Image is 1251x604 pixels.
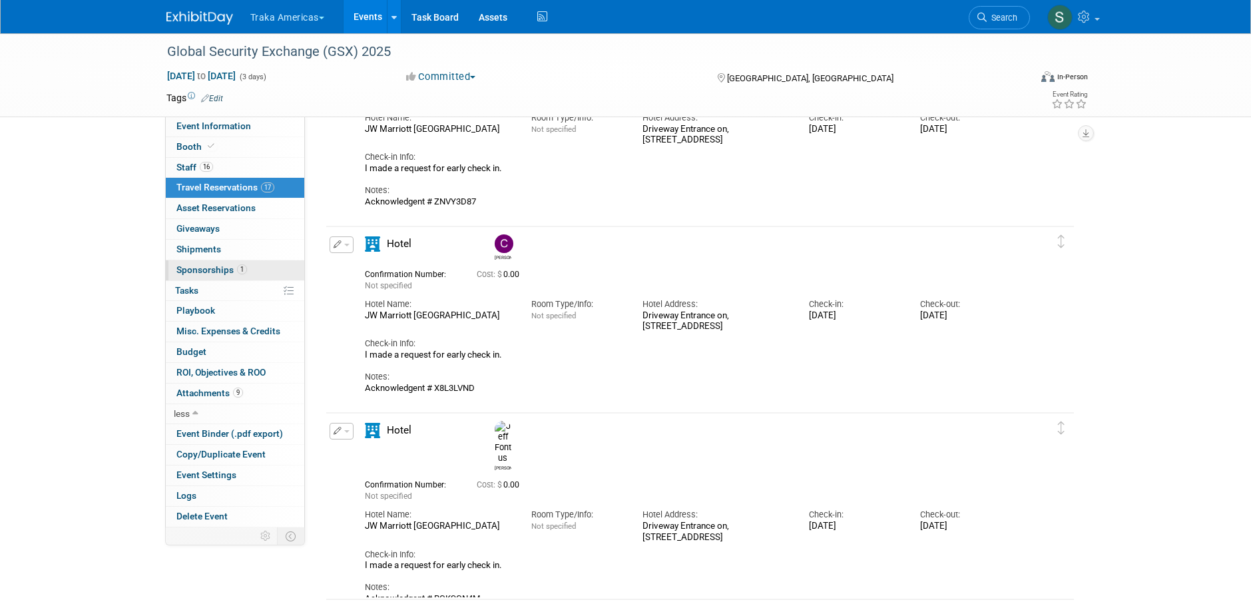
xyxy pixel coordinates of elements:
div: Claudio Cota [491,234,515,260]
div: I made a request for early check in. [365,350,1012,361]
span: to [195,71,208,81]
span: Not specified [531,311,576,320]
div: In-Person [1057,72,1088,82]
div: Check-out: [920,112,1011,124]
div: I made a request for early check in. [365,560,1012,571]
a: Giveaways [166,219,304,239]
span: Not specified [531,125,576,134]
span: Budget [176,346,206,357]
div: Check-out: [920,298,1011,310]
td: Tags [166,91,223,105]
div: Check-in: [809,509,900,521]
a: Sponsorships1 [166,260,304,280]
div: Jeff Fontus [491,421,515,471]
div: Notes: [365,184,1012,196]
div: Room Type/Info: [531,112,623,124]
div: Check-in: [809,112,900,124]
span: Playbook [176,305,215,316]
div: Check-in Info: [365,549,1012,561]
span: Delete Event [176,511,228,521]
span: 16 [200,162,213,172]
div: Confirmation Number: [365,266,457,280]
div: Hotel Name: [365,112,511,124]
a: Booth [166,137,304,157]
div: [DATE] [920,124,1011,135]
span: Event Settings [176,469,236,480]
span: Cost: $ [477,270,503,279]
td: Toggle Event Tabs [277,527,304,545]
a: Logs [166,486,304,506]
span: Giveaways [176,223,220,234]
a: Delete Event [166,507,304,527]
img: Claudio Cota [495,234,513,253]
div: Room Type/Info: [531,298,623,310]
div: Acknowledgent # RCKSCN4M [365,593,1012,604]
a: Budget [166,342,304,362]
div: Acknowledgent # ZNVY3D87 [365,196,1012,207]
span: 0.00 [477,270,525,279]
span: Not specified [365,491,412,501]
div: [DATE] [809,521,900,532]
div: Check-in: [809,298,900,310]
i: Hotel [365,236,380,252]
div: Acknowledgent # X8L3LVND [365,383,1012,394]
span: Booth [176,141,217,152]
span: Hotel [387,424,411,436]
a: Copy/Duplicate Event [166,445,304,465]
td: Personalize Event Tab Strip [254,527,278,545]
a: Tasks [166,281,304,301]
div: Room Type/Info: [531,509,623,521]
span: 0.00 [477,480,525,489]
div: JW Marriott [GEOGRAPHIC_DATA] [365,124,511,135]
span: Cost: $ [477,480,503,489]
div: Hotel Name: [365,509,511,521]
div: Hotel Address: [642,298,789,310]
div: Global Security Exchange (GSX) 2025 [162,40,1010,64]
div: Claudio Cota [495,253,511,260]
div: Driveway Entrance on, [STREET_ADDRESS] [642,124,789,147]
span: Event Information [176,121,251,131]
div: Event Format [951,69,1089,89]
span: 9 [233,388,243,398]
div: Hotel Address: [642,112,789,124]
span: Logs [176,490,196,501]
div: [DATE] [920,310,1011,322]
img: Jeff Fontus [495,421,511,463]
div: Check-in Info: [365,338,1012,350]
a: Staff16 [166,158,304,178]
div: Hotel Name: [365,298,511,310]
i: Click and drag to move item [1058,422,1065,435]
div: Confirmation Number: [365,476,457,490]
span: Staff [176,162,213,172]
a: Event Binder (.pdf export) [166,424,304,444]
span: Misc. Expenses & Credits [176,326,280,336]
div: Event Rating [1051,91,1087,98]
a: Asset Reservations [166,198,304,218]
span: Copy/Duplicate Event [176,449,266,459]
div: JW Marriott [GEOGRAPHIC_DATA] [365,521,511,532]
span: Asset Reservations [176,202,256,213]
a: Search [969,6,1030,29]
div: I made a request for early check in. [365,163,1012,174]
span: Not specified [531,521,576,531]
img: Solon Solano [1047,5,1073,30]
span: 1 [237,264,247,274]
i: Hotel [365,423,380,438]
span: 17 [261,182,274,192]
a: Event Information [166,117,304,137]
div: JW Marriott [GEOGRAPHIC_DATA] [365,310,511,322]
div: Check-out: [920,509,1011,521]
div: Check-in Info: [365,151,1012,163]
img: ExhibitDay [166,11,233,25]
span: ROI, Objectives & ROO [176,367,266,378]
div: Notes: [365,581,1012,593]
i: Booth reservation complete [208,143,214,150]
span: Tasks [175,285,198,296]
span: Search [987,13,1017,23]
img: Format-Inperson.png [1041,71,1055,82]
a: Playbook [166,301,304,321]
div: Jeff Fontus [495,463,511,471]
span: (3 days) [238,73,266,81]
i: Click and drag to move item [1058,235,1065,248]
span: less [174,408,190,419]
